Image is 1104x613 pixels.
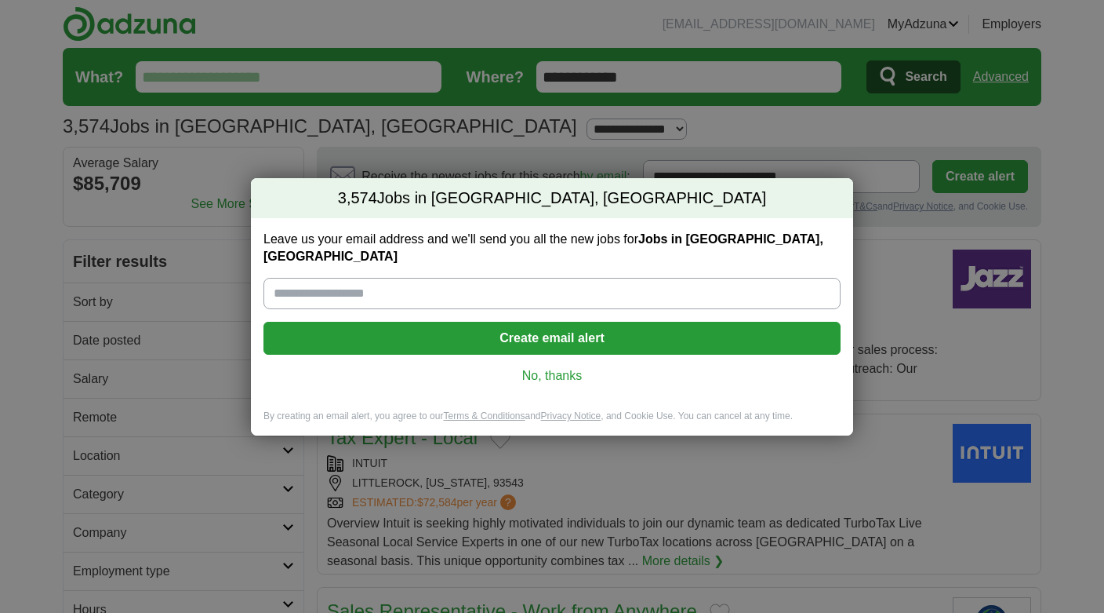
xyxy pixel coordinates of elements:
h2: Jobs in [GEOGRAPHIC_DATA], [GEOGRAPHIC_DATA] [251,178,853,219]
a: Privacy Notice [541,410,601,421]
span: 3,574 [338,188,377,210]
a: No, thanks [276,367,828,385]
div: By creating an email alert, you agree to our and , and Cookie Use. You can cancel at any time. [251,410,853,436]
label: Leave us your email address and we'll send you all the new jobs for [263,231,841,265]
button: Create email alert [263,322,841,355]
a: Terms & Conditions [443,410,525,421]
